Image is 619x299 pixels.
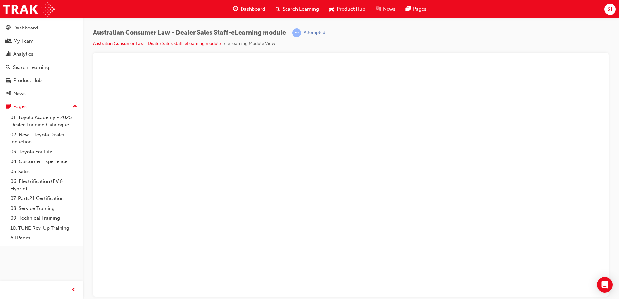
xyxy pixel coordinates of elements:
[13,38,34,45] div: My Team
[3,61,80,73] a: Search Learning
[376,5,380,13] span: news-icon
[413,6,426,13] span: Pages
[604,4,616,15] button: ST
[8,113,80,130] a: 01. Toyota Academy - 2025 Dealer Training Catalogue
[3,21,80,101] button: DashboardMy TeamAnalyticsSearch LearningProduct HubNews
[6,39,11,44] span: people-icon
[233,5,238,13] span: guage-icon
[8,233,80,243] a: All Pages
[3,101,80,113] button: Pages
[383,6,395,13] span: News
[241,6,265,13] span: Dashboard
[8,167,80,177] a: 05. Sales
[3,74,80,86] a: Product Hub
[93,29,286,37] span: Australian Consumer Law - Dealer Sales Staff-eLearning module
[13,90,26,97] div: News
[13,50,33,58] div: Analytics
[6,78,11,83] span: car-icon
[6,104,11,110] span: pages-icon
[6,91,11,97] span: news-icon
[8,176,80,194] a: 06. Electrification (EV & Hybrid)
[270,3,324,16] a: search-iconSearch Learning
[8,157,80,167] a: 04. Customer Experience
[337,6,365,13] span: Product Hub
[3,88,80,100] a: News
[3,35,80,47] a: My Team
[13,77,42,84] div: Product Hub
[8,147,80,157] a: 03. Toyota For Life
[6,65,10,71] span: search-icon
[324,3,370,16] a: car-iconProduct Hub
[288,29,290,37] span: |
[93,41,221,46] a: Australian Consumer Law - Dealer Sales Staff-eLearning module
[400,3,432,16] a: pages-iconPages
[6,25,11,31] span: guage-icon
[292,28,301,37] span: learningRecordVerb_ATTEMPT-icon
[13,24,38,32] div: Dashboard
[6,51,11,57] span: chart-icon
[8,130,80,147] a: 02. New - Toyota Dealer Induction
[8,223,80,233] a: 10. TUNE Rev-Up Training
[71,286,76,294] span: prev-icon
[8,204,80,214] a: 08. Service Training
[8,213,80,223] a: 09. Technical Training
[8,194,80,204] a: 07. Parts21 Certification
[406,5,411,13] span: pages-icon
[597,277,613,293] div: Open Intercom Messenger
[3,2,55,17] img: Trak
[13,64,49,71] div: Search Learning
[607,6,613,13] span: ST
[304,30,325,36] div: Attempted
[228,3,270,16] a: guage-iconDashboard
[276,5,280,13] span: search-icon
[13,103,27,110] div: Pages
[73,103,77,111] span: up-icon
[3,22,80,34] a: Dashboard
[370,3,400,16] a: news-iconNews
[329,5,334,13] span: car-icon
[283,6,319,13] span: Search Learning
[3,48,80,60] a: Analytics
[228,40,275,48] li: eLearning Module View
